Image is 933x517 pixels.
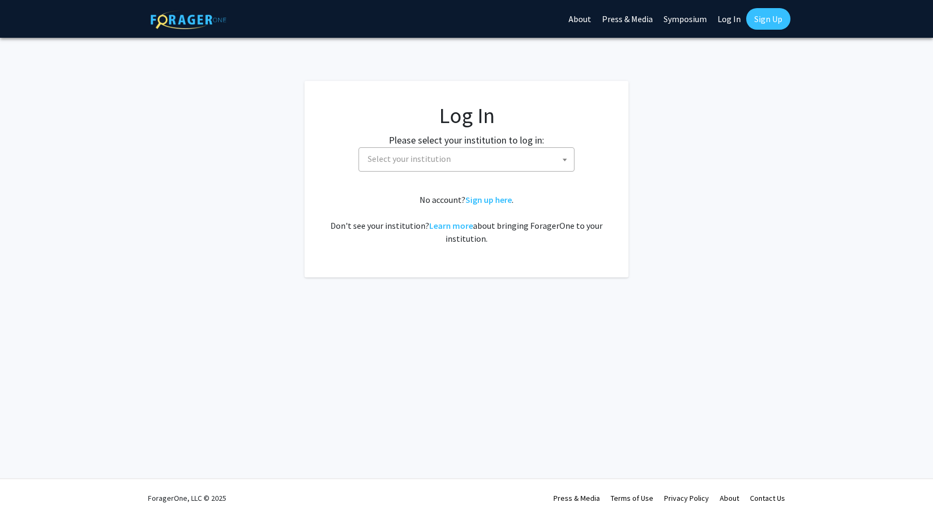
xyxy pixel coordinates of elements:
[151,10,226,29] img: ForagerOne Logo
[611,493,653,503] a: Terms of Use
[148,479,226,517] div: ForagerOne, LLC © 2025
[368,153,451,164] span: Select your institution
[750,493,785,503] a: Contact Us
[465,194,512,205] a: Sign up here
[553,493,600,503] a: Press & Media
[429,220,473,231] a: Learn more about bringing ForagerOne to your institution
[326,193,607,245] div: No account? . Don't see your institution? about bringing ForagerOne to your institution.
[326,103,607,128] h1: Log In
[363,148,574,170] span: Select your institution
[664,493,709,503] a: Privacy Policy
[359,147,574,172] span: Select your institution
[720,493,739,503] a: About
[746,8,790,30] a: Sign Up
[389,133,544,147] label: Please select your institution to log in:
